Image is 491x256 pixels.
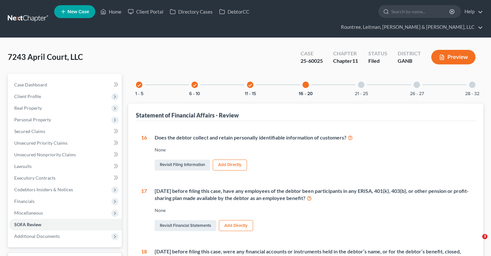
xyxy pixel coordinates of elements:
div: Case [301,50,323,57]
a: Help [461,6,483,17]
iframe: Intercom live chat [469,234,485,250]
a: DebtorCC [216,6,252,17]
div: None [155,147,470,153]
div: GANB [398,57,421,65]
div: Filed [368,57,387,65]
a: Rountree, Leitman, [PERSON_NAME] & [PERSON_NAME], LLC [338,21,483,33]
a: Unsecured Nonpriority Claims [9,149,122,161]
a: Executory Contracts [9,172,122,184]
span: New Case [67,9,89,14]
button: 11 - 15 [245,92,256,96]
a: Case Dashboard [9,79,122,91]
div: None [155,207,470,214]
div: [DATE] before filing this case, have any employees of the debtor been participants in any ERISA, ... [155,187,470,202]
span: Case Dashboard [14,82,47,87]
a: Directory Cases [167,6,216,17]
i: check [137,83,141,87]
span: 11 [352,58,358,64]
a: Revisit Filing Information [155,160,210,171]
button: 16 - 20 [299,92,313,96]
button: 28 - 32 [465,92,479,96]
span: Personal Property [14,117,51,122]
div: 16 [141,134,147,172]
button: Add Directly [219,220,253,231]
span: Codebtors Insiders & Notices [14,187,73,192]
span: Lawsuits [14,163,32,169]
a: Revisit Financial Statements [155,220,216,231]
span: Unsecured Nonpriority Claims [14,152,76,157]
a: Client Portal [125,6,167,17]
span: Additional Documents [14,233,60,239]
button: 6 - 10 [189,92,200,96]
span: Secured Claims [14,128,45,134]
a: Home [97,6,125,17]
div: Does the debtor collect and retain personally identifiable information of customers? [155,134,470,141]
a: Lawsuits [9,161,122,172]
div: Chapter [333,50,358,57]
span: Unsecured Priority Claims [14,140,67,146]
a: Unsecured Priority Claims [9,137,122,149]
span: 3 [482,234,487,239]
span: Financials [14,198,35,204]
button: Add Directly [213,160,247,171]
span: Real Property [14,105,42,111]
i: check [192,83,197,87]
button: 1 - 5 [135,92,143,96]
a: Secured Claims [9,126,122,137]
button: Preview [431,50,476,64]
div: Chapter [333,57,358,65]
span: 7243 April Court, LLC [8,52,83,61]
span: SOFA Review [14,222,41,227]
button: 21 - 25 [355,92,368,96]
button: 26 - 27 [410,92,424,96]
div: Status [368,50,387,57]
span: Miscellaneous [14,210,43,216]
a: SOFA Review [9,219,122,230]
div: 17 [141,187,147,233]
span: Client Profile [14,94,41,99]
div: District [398,50,421,57]
input: Search by name... [391,6,450,17]
i: check [248,83,252,87]
div: Statement of Financial Affairs - Review [136,111,239,119]
span: Executory Contracts [14,175,56,181]
div: 25-60025 [301,57,323,65]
